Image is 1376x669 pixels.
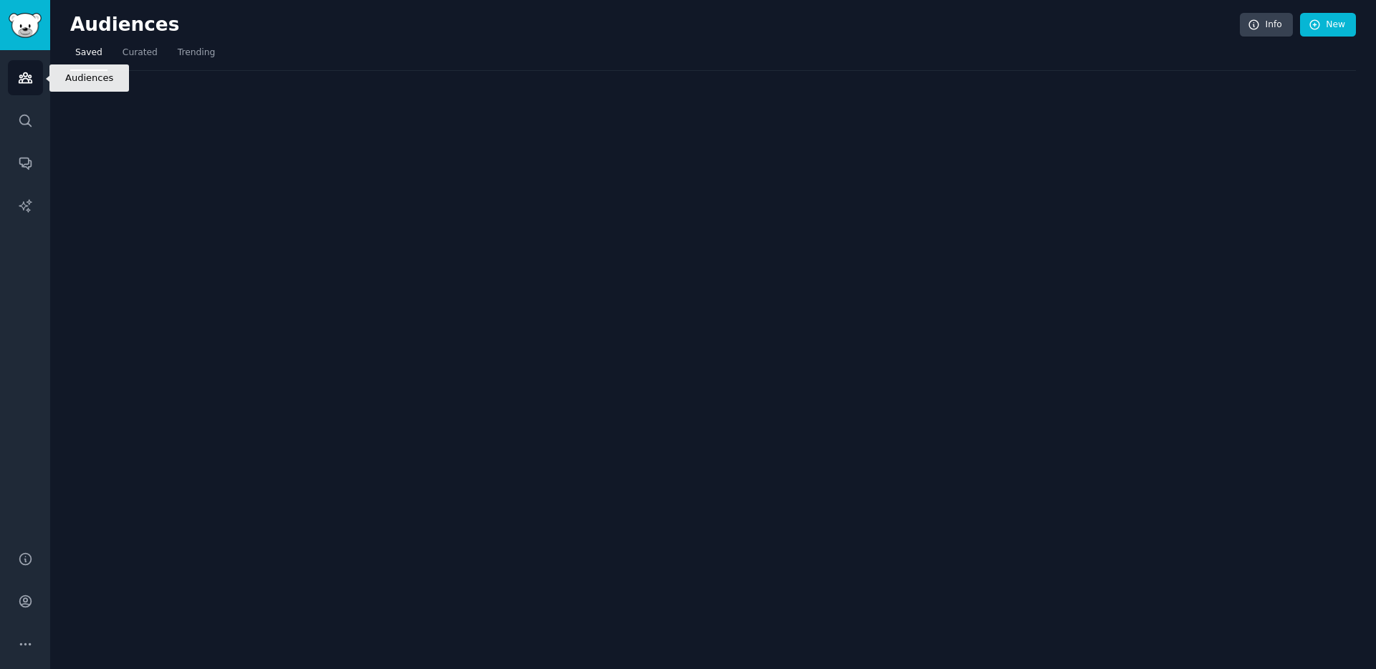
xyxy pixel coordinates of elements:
[118,42,163,71] a: Curated
[70,42,107,71] a: Saved
[75,47,102,59] span: Saved
[178,47,215,59] span: Trending
[1300,13,1356,37] a: New
[173,42,220,71] a: Trending
[1240,13,1293,37] a: Info
[123,47,158,59] span: Curated
[70,14,1240,37] h2: Audiences
[9,13,42,38] img: GummySearch logo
